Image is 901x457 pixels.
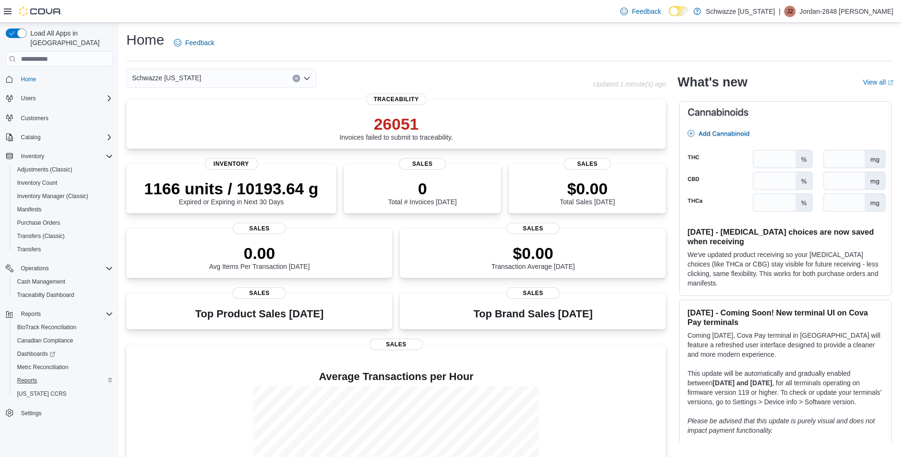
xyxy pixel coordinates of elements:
a: Transfers [13,244,45,255]
span: Catalog [21,133,40,141]
span: Settings [17,407,113,419]
a: BioTrack Reconciliation [13,322,80,333]
span: Feedback [185,38,214,48]
a: Home [17,74,40,85]
span: Customers [17,112,113,124]
p: Updated 1 minute(s) ago [593,80,666,88]
p: 26051 [340,114,453,133]
button: Inventory [17,151,48,162]
span: Metrc Reconciliation [13,362,113,373]
span: Transfers [13,244,113,255]
span: Feedback [632,7,661,16]
button: Adjustments (Classic) [9,163,117,176]
button: Inventory Manager (Classic) [9,190,117,203]
span: Sales [506,287,560,299]
h3: [DATE] - [MEDICAL_DATA] choices are now saved when receiving [687,227,883,246]
nav: Complex example [6,68,113,445]
span: Washington CCRS [13,388,113,400]
span: Sales [399,158,446,170]
a: Inventory Manager (Classic) [13,190,92,202]
p: 0 [388,179,456,198]
p: Coming [DATE], Cova Pay terminal in [GEOGRAPHIC_DATA] will feature a refreshed user interface des... [687,331,883,359]
span: Sales [506,223,560,234]
span: Transfers (Classic) [13,230,113,242]
p: This update will be automatically and gradually enabled between , for all terminals operating on ... [687,369,883,407]
button: Reports [2,307,117,321]
span: Adjustments (Classic) [17,166,72,173]
p: $0.00 [560,179,615,198]
span: Reports [13,375,113,386]
div: Invoices failed to submit to traceability. [340,114,453,141]
img: Cova [19,7,62,16]
span: Inventory [205,158,258,170]
button: Reports [9,374,117,387]
span: Metrc Reconciliation [17,363,68,371]
button: Manifests [9,203,117,216]
span: Canadian Compliance [13,335,113,346]
button: Traceabilty Dashboard [9,288,117,302]
div: Transaction Average [DATE] [492,244,575,270]
a: Adjustments (Classic) [13,164,76,175]
span: Load All Apps in [GEOGRAPHIC_DATA] [27,29,113,48]
a: Inventory Count [13,177,61,189]
span: Manifests [17,206,41,213]
span: Operations [21,265,49,272]
div: Avg Items Per Transaction [DATE] [209,244,310,270]
span: Canadian Compliance [17,337,73,344]
strong: [DATE] and [DATE] [712,379,772,387]
span: Reports [21,310,41,318]
span: BioTrack Reconciliation [17,324,76,331]
p: Jordan-2848 [PERSON_NAME] [799,6,893,17]
span: Schwazze [US_STATE] [132,72,201,84]
button: Clear input [293,75,300,82]
h1: Home [126,30,164,49]
span: Inventory [21,152,44,160]
span: Customers [21,114,48,122]
h3: Top Brand Sales [DATE] [474,308,593,320]
span: Operations [17,263,113,274]
div: Total # Invoices [DATE] [388,179,456,206]
p: Schwazze [US_STATE] [706,6,775,17]
span: Sales [370,339,423,350]
span: Home [17,73,113,85]
button: BioTrack Reconciliation [9,321,117,334]
span: Purchase Orders [17,219,60,227]
a: Feedback [616,2,664,21]
a: View allExternal link [863,78,893,86]
a: Canadian Compliance [13,335,77,346]
span: J2 [787,6,793,17]
span: Traceabilty Dashboard [13,289,113,301]
div: Jordan-2848 Garcia [784,6,796,17]
div: Total Sales [DATE] [560,179,615,206]
span: Transfers (Classic) [17,232,65,240]
button: Settings [2,406,117,420]
a: Settings [17,408,45,419]
button: Inventory Count [9,176,117,190]
span: Users [21,95,36,102]
span: [US_STATE] CCRS [17,390,66,398]
span: Purchase Orders [13,217,113,228]
span: Reports [17,308,113,320]
button: Customers [2,111,117,124]
a: Metrc Reconciliation [13,362,72,373]
div: Expired or Expiring in Next 30 Days [144,179,319,206]
a: Traceabilty Dashboard [13,289,78,301]
a: Reports [13,375,41,386]
span: Inventory Manager (Classic) [13,190,113,202]
button: Open list of options [303,75,311,82]
span: Dashboards [17,350,55,358]
a: Transfers (Classic) [13,230,68,242]
h4: Average Transactions per Hour [134,371,658,382]
svg: External link [888,80,893,86]
a: Cash Management [13,276,69,287]
span: Adjustments (Classic) [13,164,113,175]
span: Manifests [13,204,113,215]
h3: Top Product Sales [DATE] [195,308,323,320]
span: Traceability [366,94,427,105]
span: BioTrack Reconciliation [13,322,113,333]
a: Manifests [13,204,45,215]
p: 1166 units / 10193.64 g [144,179,319,198]
button: Metrc Reconciliation [9,361,117,374]
span: Transfers [17,246,41,253]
